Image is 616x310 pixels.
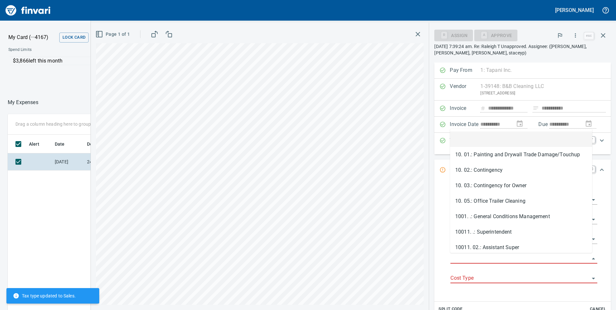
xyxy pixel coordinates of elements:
button: Flag [553,28,567,43]
span: Page 1 of 1 [97,30,130,38]
span: Date [55,140,65,148]
div: Expand [434,133,611,154]
span: Alert [29,140,39,148]
button: Open [589,215,598,224]
span: Alert [29,140,48,148]
button: Open [589,235,598,244]
p: Online allowed [3,65,219,72]
img: Finvari [4,3,52,18]
td: 241002.1001 [84,153,142,170]
a: esc [584,32,594,39]
p: $3,866 left this month [13,57,215,65]
span: Tax type updated to Sales. [13,293,76,299]
span: Close invoice [582,28,611,43]
li: 10. 05.: Office Trailer Cleaning [450,193,592,209]
span: Spend Limits [8,47,125,53]
span: Description [87,140,111,148]
button: More [568,28,582,43]
li: 1001. .: General Conditions Management [450,209,592,224]
button: Open [589,195,598,204]
span: Date [55,140,73,148]
li: 10011. 02.: Assistant Super [450,240,592,255]
h5: [PERSON_NAME] [555,7,594,14]
span: Description [87,140,120,148]
nav: breadcrumb [8,99,38,106]
p: [DATE] 7:39:24 am. Re: Raleigh T Unapproved. Assignee: ([PERSON_NAME], [PERSON_NAME], [PERSON_NAM... [434,43,611,56]
div: Assign [434,32,473,38]
button: [PERSON_NAME] [553,5,595,15]
p: My Card (···4167) [8,34,57,41]
button: Open [589,274,598,283]
button: Lock Card [59,33,89,43]
li: 10011. .: Superintendent [450,224,592,240]
li: 10. 02.: Contingency [450,162,592,178]
p: My Expenses [8,99,38,106]
p: Drag a column heading here to group the table [15,121,110,127]
li: 10. 01.: Painting and Drywall Trade Damage/Touchup [450,147,592,162]
div: Expand [434,160,611,181]
div: Job Phase required [474,32,517,38]
td: [DATE] [52,153,84,170]
button: Page 1 of 1 [94,28,132,40]
button: Close [589,254,598,263]
li: 10. 03.: Contingency for Owner [450,178,592,193]
span: Lock Card [63,34,85,41]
